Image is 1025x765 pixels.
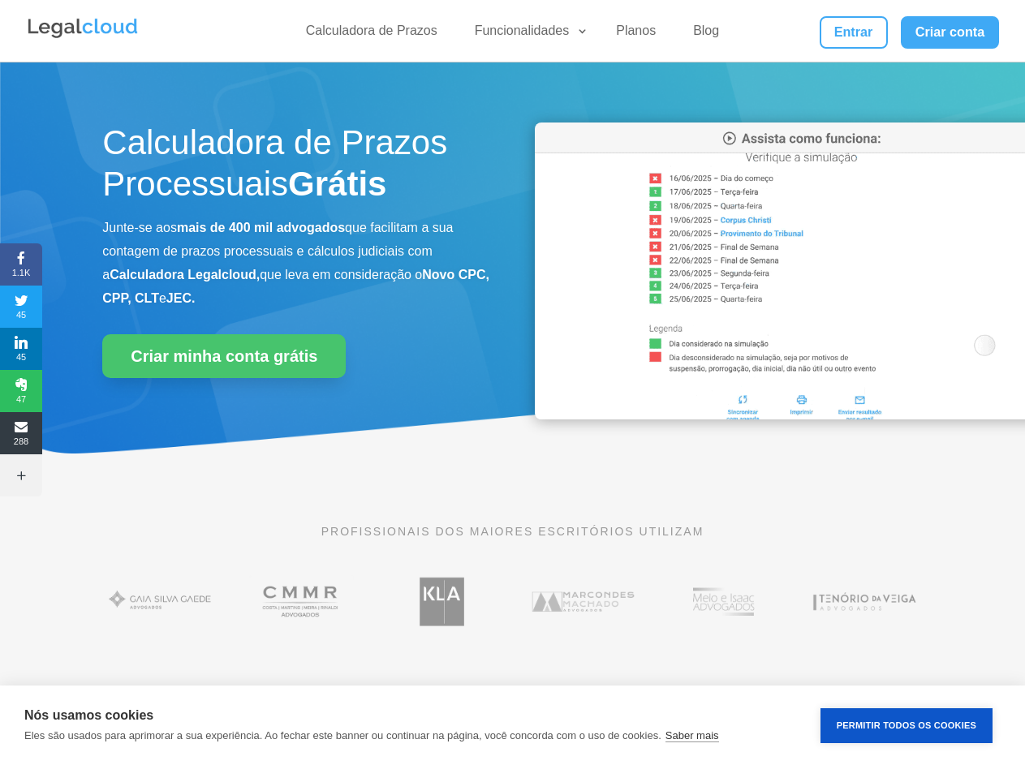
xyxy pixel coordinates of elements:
[110,268,260,282] b: Calculadora Legalcloud,
[296,23,447,46] a: Calculadora de Prazos
[102,522,922,540] p: PROFISSIONAIS DOS MAIORES ESCRITÓRIOS UTILIZAM
[24,708,153,722] strong: Nós usamos cookies
[820,16,888,49] a: Entrar
[102,268,489,305] b: Novo CPC, CPP, CLT
[525,569,641,634] img: Marcondes Machado Advogados utilizam a Legalcloud
[26,29,140,43] a: Logo da Legalcloud
[288,165,386,203] strong: Grátis
[465,23,589,46] a: Funcionalidades
[102,122,489,213] h1: Calculadora de Prazos Processuais
[102,217,489,310] p: Junte-se aos que facilitam a sua contagem de prazos processuais e cálculos judiciais com a que le...
[665,569,782,634] img: Profissionais do escritório Melo e Isaac Advogados utilizam a Legalcloud
[820,708,993,743] button: Permitir Todos os Cookies
[384,569,500,634] img: Koury Lopes Advogados
[102,334,346,378] a: Criar minha conta grátis
[606,23,665,46] a: Planos
[26,16,140,41] img: Legalcloud Logo
[806,569,922,634] img: Tenório da Veiga Advogados
[243,569,360,634] img: Costa Martins Meira Rinaldi Advogados
[24,729,661,741] p: Eles são usados para aprimorar a sua experiência. Ao fechar este banner ou continuar na página, v...
[177,221,345,234] b: mais de 400 mil advogados
[665,729,719,742] a: Saber mais
[102,569,218,634] img: Gaia Silva Gaede Advogados Associados
[901,16,1000,49] a: Criar conta
[166,291,196,305] b: JEC.
[683,23,729,46] a: Blog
